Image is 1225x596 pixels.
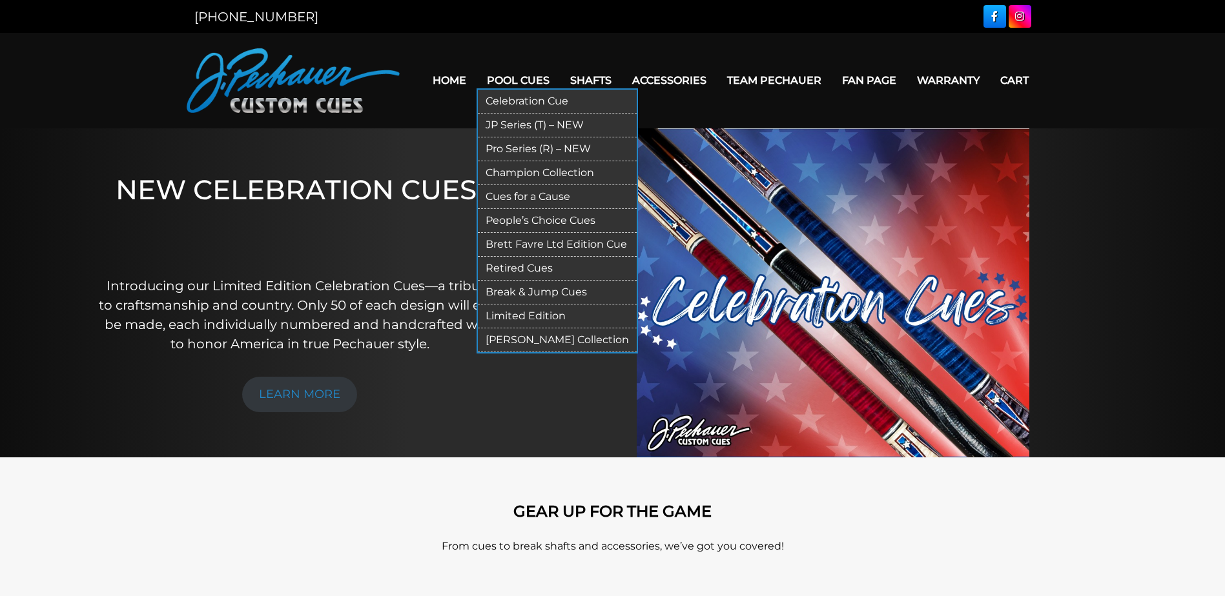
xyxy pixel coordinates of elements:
a: [PERSON_NAME] Collection [478,328,637,352]
a: LEARN MORE [242,377,357,412]
a: Pool Cues [477,64,560,97]
img: Pechauer Custom Cues [187,48,400,113]
strong: GEAR UP FOR THE GAME [513,502,712,521]
a: Cues for a Cause [478,185,637,209]
a: Cart [990,64,1039,97]
a: Accessories [622,64,717,97]
a: Celebration Cue [478,90,637,114]
a: Retired Cues [478,257,637,281]
h1: NEW CELEBRATION CUES! [98,174,501,258]
a: Fan Page [832,64,907,97]
a: Champion Collection [478,161,637,185]
a: Warranty [907,64,990,97]
a: JP Series (T) – NEW [478,114,637,137]
a: Brett Favre Ltd Edition Cue [478,233,637,257]
a: Team Pechauer [717,64,832,97]
a: Pro Series (R) – NEW [478,137,637,161]
a: Shafts [560,64,622,97]
a: [PHONE_NUMBER] [194,9,318,25]
a: Home [422,64,477,97]
p: Introducing our Limited Edition Celebration Cues—a tribute to craftsmanship and country. Only 50 ... [98,276,501,353]
a: People’s Choice Cues [478,209,637,233]
a: Limited Edition [478,304,637,328]
p: From cues to break shafts and accessories, we’ve got you covered! [245,539,981,554]
a: Break & Jump Cues [478,281,637,304]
